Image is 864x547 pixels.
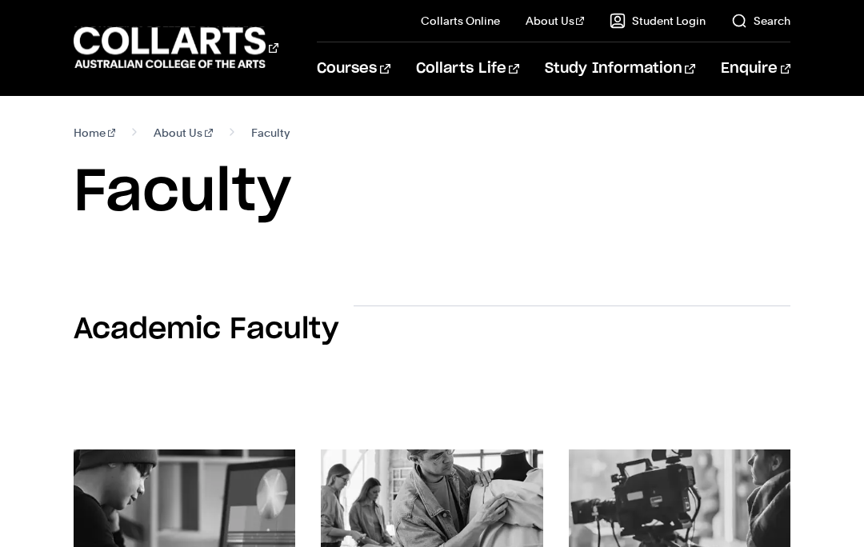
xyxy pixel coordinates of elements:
[416,42,519,95] a: Collarts Life
[251,122,290,144] span: Faculty
[421,13,500,29] a: Collarts Online
[610,13,706,29] a: Student Login
[74,122,116,144] a: Home
[74,312,338,347] h2: Academic Faculty
[545,42,695,95] a: Study Information
[526,13,585,29] a: About Us
[154,122,213,144] a: About Us
[74,25,278,70] div: Go to homepage
[74,157,790,229] h1: Faculty
[317,42,390,95] a: Courses
[731,13,790,29] a: Search
[721,42,790,95] a: Enquire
